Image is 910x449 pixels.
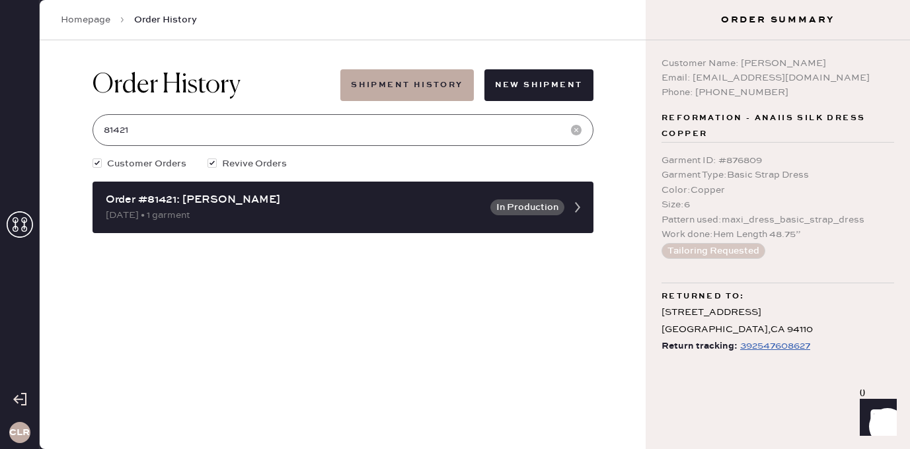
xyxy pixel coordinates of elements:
[93,69,241,101] h1: Order History
[107,156,186,171] span: Customer Orders
[662,289,745,304] span: Returned to:
[738,338,810,355] a: 392547608627
[340,69,473,101] button: Shipment History
[662,168,894,182] div: Garment Type : Basic Strap Dress
[662,153,894,168] div: Garment ID : # 876809
[740,338,810,354] div: https://www.fedex.com/apps/fedextrack/?tracknumbers=392547608627&cntry_code=US
[484,69,593,101] button: New Shipment
[106,208,482,223] div: [DATE] • 1 garment
[61,13,110,26] a: Homepage
[662,227,894,242] div: Work done : Hem Length 48.75”
[646,13,910,26] h3: Order Summary
[662,304,894,337] div: [STREET_ADDRESS] [GEOGRAPHIC_DATA] , CA 94110
[662,183,894,197] div: Color : Copper
[662,71,894,85] div: Email: [EMAIL_ADDRESS][DOMAIN_NAME]
[662,197,894,212] div: Size : 6
[134,13,197,26] span: Order History
[847,390,904,446] iframe: Front Chat
[222,156,287,171] span: Revive Orders
[662,213,894,227] div: Pattern used : maxi_dress_basic_strap_dress
[662,338,738,355] span: Return tracking:
[662,85,894,100] div: Phone: [PHONE_NUMBER]
[490,199,564,215] button: In Production
[9,428,30,437] h3: CLR
[106,192,482,208] div: Order #81421: [PERSON_NAME]
[93,114,593,146] input: Search by order number, customer name, email or phone number
[662,243,765,259] button: Tailoring Requested
[662,110,894,142] span: Reformation - Anaiis Silk Dress Copper
[662,56,894,71] div: Customer Name: [PERSON_NAME]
